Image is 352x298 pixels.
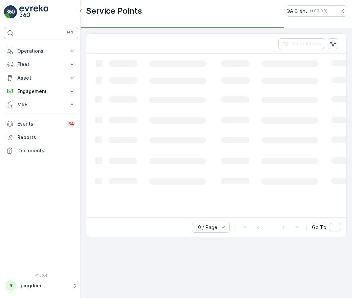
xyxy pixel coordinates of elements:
[310,8,327,14] p: ( +03:00 )
[4,71,78,85] button: Asset
[4,5,17,19] img: logo
[278,38,325,49] button: Clear Filters
[17,101,65,108] p: MRF
[6,280,16,291] div: PP
[86,6,142,16] p: Service Points
[4,44,78,58] button: Operations
[17,88,65,95] p: Engagement
[67,30,73,36] p: ⌘B
[17,147,75,154] p: Documents
[17,134,75,141] p: Reports
[4,131,78,144] a: Reports
[17,48,65,54] p: Operations
[4,117,78,131] a: Events34
[4,85,78,98] button: Engagement
[19,5,48,19] img: logo_light-DOdMpM7g.png
[4,273,78,277] span: v 1.50.4
[4,279,78,293] button: PPpingdom
[4,98,78,111] button: MRF
[286,8,307,14] p: QA Client
[68,121,74,127] p: 34
[292,40,321,47] p: Clear Filters
[4,144,78,157] a: Documents
[17,120,63,127] p: Events
[286,5,347,17] button: QA Client(+03:00)
[17,61,65,68] p: Fleet
[4,58,78,71] button: Fleet
[312,224,326,231] span: Go To
[21,282,69,289] p: pingdom
[17,74,65,81] p: Asset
